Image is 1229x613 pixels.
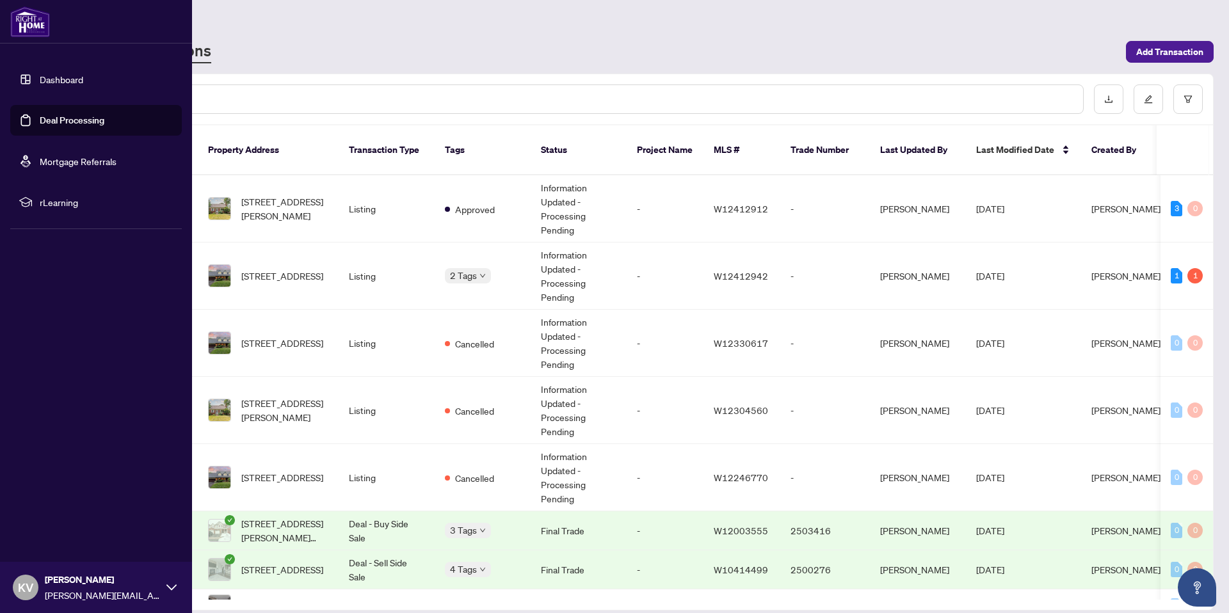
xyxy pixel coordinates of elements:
span: [STREET_ADDRESS] [241,599,323,613]
span: Cancelled [455,471,494,485]
span: 2 Tags [450,268,477,283]
span: [STREET_ADDRESS][PERSON_NAME] [241,396,328,424]
td: 2500276 [780,550,870,589]
td: - [780,377,870,444]
span: [DATE] [976,564,1004,575]
th: Last Updated By [870,125,966,175]
span: [STREET_ADDRESS][PERSON_NAME] [241,195,328,223]
span: down [479,273,486,279]
span: [DATE] [976,203,1004,214]
img: thumbnail-img [209,466,230,488]
td: 2503416 [780,511,870,550]
td: Listing [339,444,435,511]
td: [PERSON_NAME] [870,377,966,444]
span: W12412942 [714,270,768,282]
span: W10414499 [714,564,768,575]
td: - [627,444,703,511]
td: Deal - Buy Side Sale [339,511,435,550]
div: 0 [1187,523,1203,538]
td: Deal - Sell Side Sale [339,550,435,589]
div: 0 [1171,402,1182,418]
span: filter [1184,95,1193,104]
td: Information Updated - Processing Pending [531,175,627,243]
td: - [780,243,870,310]
span: down [479,566,486,573]
span: [PERSON_NAME] [1091,472,1161,483]
td: Listing [339,377,435,444]
span: W12330617 [714,337,768,349]
td: Listing [339,175,435,243]
th: Last Modified Date [966,125,1081,175]
span: [PERSON_NAME] [1091,270,1161,282]
span: edit [1144,95,1153,104]
span: W12003555 [714,525,768,536]
th: Transaction Type [339,125,435,175]
button: edit [1134,84,1163,114]
span: [PERSON_NAME] [1091,203,1161,214]
span: Cancelled [455,337,494,351]
span: [STREET_ADDRESS][PERSON_NAME][PERSON_NAME] [241,516,328,545]
span: 4 Tags [450,562,477,577]
span: W12304560 [714,404,768,416]
span: [DATE] [976,472,1004,483]
td: [PERSON_NAME] [870,310,966,377]
span: 3 Tags [450,523,477,537]
th: MLS # [703,125,780,175]
td: - [780,444,870,511]
td: Listing [339,310,435,377]
span: [STREET_ADDRESS] [241,336,323,350]
th: Status [531,125,627,175]
div: 0 [1187,402,1203,418]
span: [DATE] [976,525,1004,536]
button: filter [1173,84,1203,114]
th: Project Name [627,125,703,175]
td: - [627,310,703,377]
a: Dashboard [40,74,83,85]
button: Open asap [1178,568,1216,607]
td: Information Updated - Processing Pending [531,243,627,310]
td: - [780,175,870,243]
span: W12412912 [714,203,768,214]
td: Information Updated - Processing Pending [531,310,627,377]
td: - [780,310,870,377]
th: Property Address [198,125,339,175]
td: - [627,550,703,589]
td: - [627,377,703,444]
div: 1 [1187,268,1203,283]
span: Add Transaction [1136,42,1203,62]
img: thumbnail-img [209,520,230,541]
span: Last Modified Date [976,143,1054,157]
td: - [627,175,703,243]
span: [STREET_ADDRESS] [241,562,323,577]
td: Listing [339,243,435,310]
span: [PERSON_NAME] [1091,525,1161,536]
td: Final Trade [531,511,627,550]
img: thumbnail-img [209,559,230,580]
span: [DATE] [976,337,1004,349]
div: 0 [1187,562,1203,577]
span: [STREET_ADDRESS] [241,470,323,484]
img: thumbnail-img [209,265,230,287]
th: Created By [1081,125,1158,175]
span: Cancelled [455,404,494,418]
div: 0 [1187,335,1203,351]
span: down [479,527,486,534]
img: thumbnail-img [209,332,230,354]
span: [PERSON_NAME] [1091,564,1161,575]
span: [STREET_ADDRESS] [241,269,323,283]
td: Information Updated - Processing Pending [531,444,627,511]
a: Deal Processing [40,115,104,126]
span: [DATE] [976,270,1004,282]
span: download [1104,95,1113,104]
td: - [627,511,703,550]
span: check-circle [225,515,235,525]
span: check-circle [225,554,235,564]
td: - [627,243,703,310]
span: W12246770 [714,472,768,483]
span: [PERSON_NAME][EMAIL_ADDRESS][PERSON_NAME][DOMAIN_NAME] [45,588,160,602]
span: [PERSON_NAME] [1091,337,1161,349]
div: 3 [1171,201,1182,216]
img: thumbnail-img [209,399,230,421]
th: Tags [435,125,531,175]
span: [PERSON_NAME] [45,573,160,587]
